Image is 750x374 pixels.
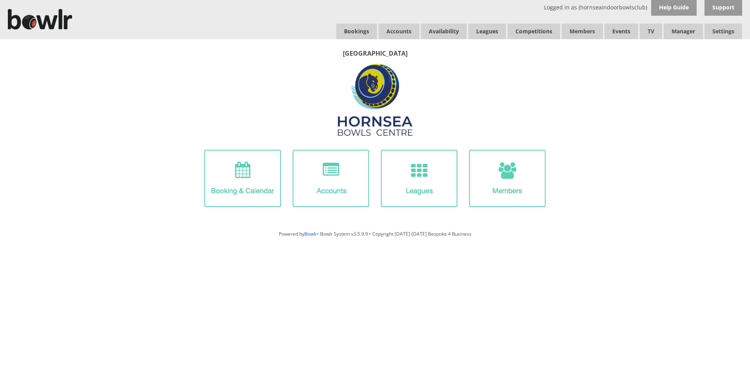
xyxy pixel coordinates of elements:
[381,150,457,207] img: League-Icon.png
[604,24,638,39] a: Events
[640,24,662,39] span: TV
[704,24,742,39] span: Settings
[421,24,467,39] a: Availability
[8,49,742,58] p: [GEOGRAPHIC_DATA]
[204,150,281,207] img: Booking-Icon.png
[304,231,317,237] a: Bowlr
[336,24,377,39] a: Bookings
[469,150,546,207] img: Members-Icon.png
[379,24,419,39] span: Accounts
[508,24,560,39] a: Competitions
[468,24,506,39] a: Leagues
[337,62,413,138] img: Hornsea3.jpg
[562,24,603,39] span: Members
[664,24,703,39] span: Manager
[279,231,471,237] span: Powered by • Bowlr System v3.5.9.9 • Copyright [DATE]-[DATE] Bespoke 4 Business
[293,150,369,207] img: Accounts-Icon.png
